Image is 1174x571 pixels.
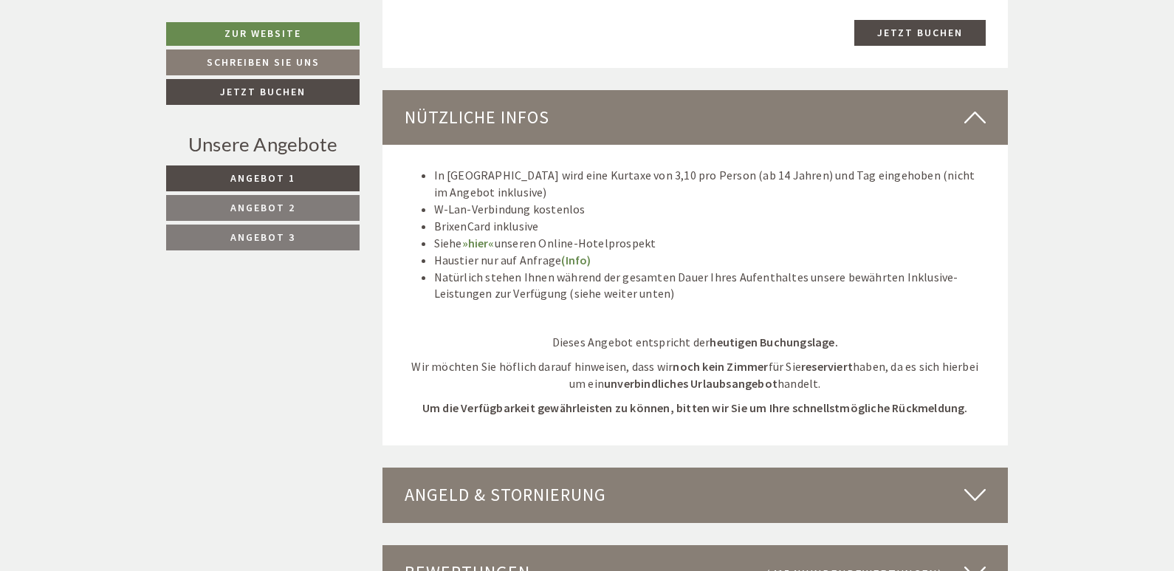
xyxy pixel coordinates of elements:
a: Jetzt buchen [166,79,360,105]
strong: heutigen Buchungslage. [710,335,837,349]
div: Unsere Angebote [166,131,360,158]
span: Angebot 1 [230,171,295,185]
strong: noch kein Zimmer [673,359,768,374]
li: W-Lan-Verbindung kostenlos [434,201,986,218]
div: Guten Tag, wie können wir Ihnen helfen? [12,41,241,86]
strong: reserviert [801,359,853,374]
p: Wir möchten Sie höflich darauf hinweisen, dass wir für Sie haben, da es sich hierbei um ein handelt. [405,358,986,392]
strong: unverbindliches Urlaubsangebot [604,376,777,391]
a: (Info) [561,253,591,267]
a: Jetzt buchen [854,20,986,46]
strong: Um die Verfügbarkeit gewährleisten zu können, bitten wir Sie um Ihre schnellstmögliche Rückmeldung. [422,400,968,415]
a: »hier« [462,236,495,250]
span: Angebot 2 [230,201,295,214]
li: BrixenCard inklusive [434,218,986,235]
li: Siehe unseren Online-Hotelprospekt [434,235,986,252]
a: Zur Website [166,22,360,46]
p: Dieses Angebot entspricht der [405,334,986,351]
a: Schreiben Sie uns [166,49,360,75]
div: Angeld & Stornierung [382,468,1009,522]
div: [GEOGRAPHIC_DATA] [23,44,234,55]
button: Senden [493,389,582,415]
div: Nützliche Infos [382,90,1009,145]
span: Angebot 3 [230,230,295,244]
div: [DATE] [264,12,317,37]
li: Natürlich stehen Ihnen während der gesamten Dauer Ihres Aufenthaltes unsere bewährten Inklusive-L... [434,269,986,303]
li: In [GEOGRAPHIC_DATA] wird eine Kurtaxe von 3,10 pro Person (ab 14 Jahren) und Tag eingehoben (nic... [434,167,986,201]
small: 17:30 [23,72,234,83]
li: Haustier nur auf Anfrage [434,252,986,269]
